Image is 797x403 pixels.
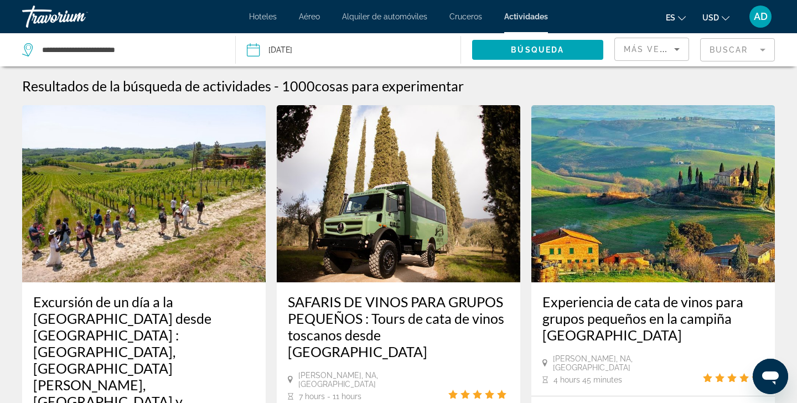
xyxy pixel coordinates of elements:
span: AD [754,11,768,22]
h1: Resultados de la búsqueda de actividades [22,77,271,94]
button: Change currency [702,9,729,25]
span: 4 hours 45 minutes [553,375,622,384]
span: 7 hours - 11 hours [299,392,361,401]
a: Hoteles [249,12,277,21]
a: SAFARIS DE VINOS PARA GRUPOS PEQUEÑOS : Tours de cata de vinos toscanos desde [GEOGRAPHIC_DATA] [288,293,509,360]
span: [PERSON_NAME], NA, [GEOGRAPHIC_DATA] [298,371,448,389]
a: Cruceros [449,12,482,21]
a: Experiencia de cata de vinos para grupos pequeños en la campiña [GEOGRAPHIC_DATA] [542,293,764,343]
span: es [666,13,675,22]
a: Actividades [504,12,548,21]
span: Búsqueda [511,45,564,54]
h2: 1000 [282,77,464,94]
button: User Menu [746,5,775,28]
img: 26.jpg [277,105,520,282]
a: Alquiler de automóviles [342,12,427,21]
mat-select: Sort by [624,43,680,56]
button: Búsqueda [472,40,604,60]
button: Filter [700,38,775,62]
a: Aéreo [299,12,320,21]
span: Más vendidos [624,45,696,54]
iframe: Button to launch messaging window [753,359,788,394]
button: Change language [666,9,686,25]
img: 8f.jpg [531,105,775,282]
span: USD [702,13,719,22]
img: d5.jpg [22,105,266,282]
span: [PERSON_NAME], NA, [GEOGRAPHIC_DATA] [553,354,703,372]
button: Date: Nov 2, 2025 [247,33,460,66]
a: Travorium [22,2,133,31]
span: - [274,77,279,94]
span: cosas para experimentar [315,77,464,94]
